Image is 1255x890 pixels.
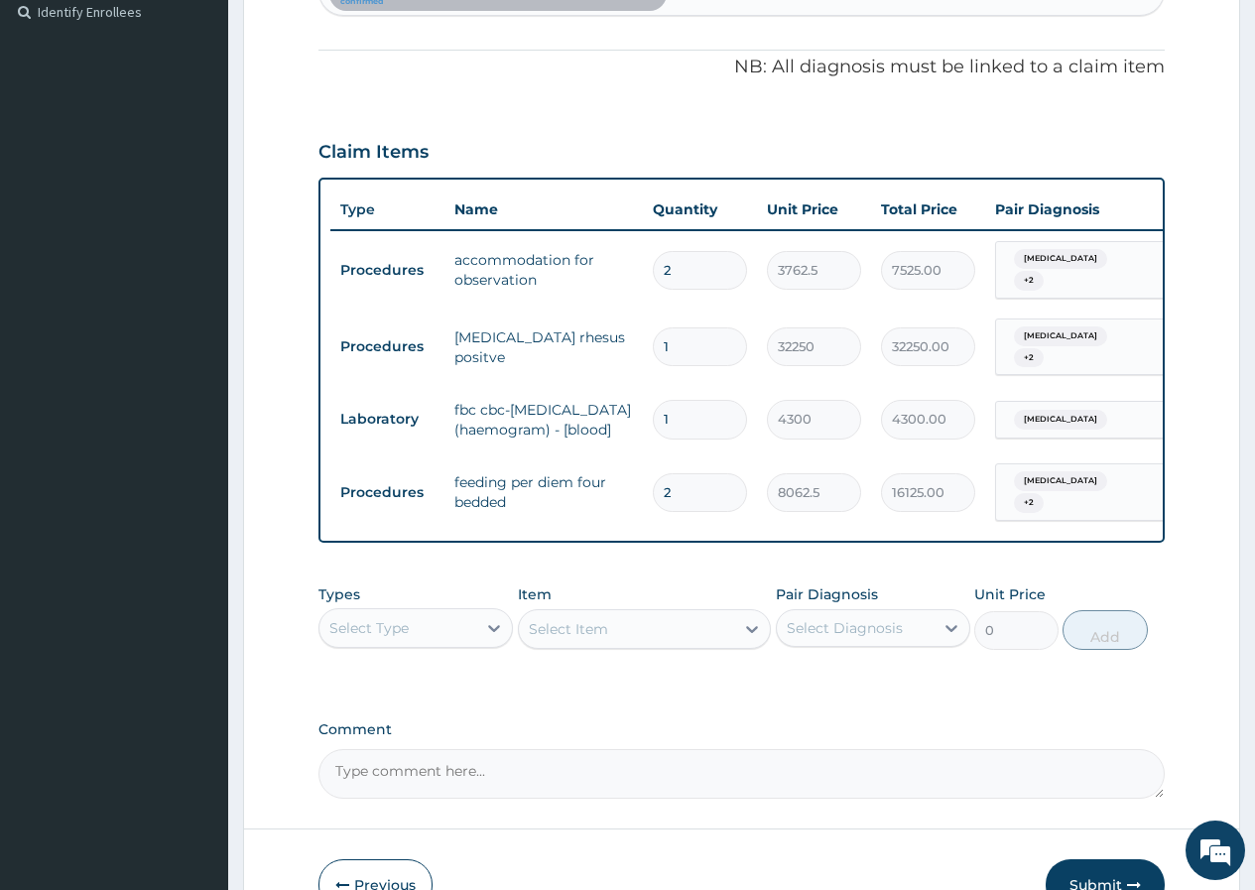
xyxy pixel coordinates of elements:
[444,390,643,449] td: fbc cbc-[MEDICAL_DATA] (haemogram) - [blood]
[325,10,373,58] div: Minimize live chat window
[330,401,444,438] td: Laboratory
[318,721,1165,738] label: Comment
[444,318,643,377] td: [MEDICAL_DATA] rhesus positve
[1014,348,1044,368] span: + 2
[330,252,444,289] td: Procedures
[1014,471,1107,491] span: [MEDICAL_DATA]
[871,190,985,229] th: Total Price
[787,618,903,638] div: Select Diagnosis
[1014,410,1107,430] span: [MEDICAL_DATA]
[10,542,378,611] textarea: Type your message and hit 'Enter'
[444,190,643,229] th: Name
[330,191,444,228] th: Type
[37,99,80,149] img: d_794563401_company_1708531726252_794563401
[1014,249,1107,269] span: [MEDICAL_DATA]
[318,55,1165,80] p: NB: All diagnosis must be linked to a claim item
[974,584,1046,604] label: Unit Price
[518,584,552,604] label: Item
[444,240,643,300] td: accommodation for observation
[757,190,871,229] th: Unit Price
[115,250,274,450] span: We're online!
[318,586,360,603] label: Types
[444,462,643,522] td: feeding per diem four bedded
[330,474,444,511] td: Procedures
[643,190,757,229] th: Quantity
[318,142,429,164] h3: Claim Items
[329,618,409,638] div: Select Type
[1014,271,1044,291] span: + 2
[776,584,878,604] label: Pair Diagnosis
[330,328,444,365] td: Procedures
[1063,610,1147,650] button: Add
[1014,493,1044,513] span: + 2
[1014,326,1107,346] span: [MEDICAL_DATA]
[103,111,333,137] div: Chat with us now
[985,190,1203,229] th: Pair Diagnosis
